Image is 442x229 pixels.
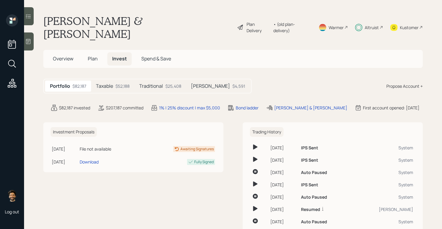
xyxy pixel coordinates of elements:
div: $207,187 committed [106,105,143,111]
span: Spend & Save [141,55,171,62]
h5: Portfolio [50,83,70,89]
div: Bond ladder [236,105,259,111]
div: $82,187 invested [59,105,90,111]
h5: [PERSON_NAME] [191,83,230,89]
div: [PERSON_NAME] & [PERSON_NAME] [274,105,347,111]
div: [DATE] [270,182,296,188]
div: Propose Account + [386,83,423,89]
h6: Auto Paused [301,170,327,175]
h6: IPS Sent [301,145,318,151]
div: [DATE] [52,159,77,165]
div: System [353,145,413,151]
div: First account opened: [DATE] [363,105,419,111]
div: [DATE] [270,169,296,176]
div: $25,408 [165,83,181,89]
div: [DATE] [270,206,296,212]
h6: IPS Sent [301,158,318,163]
div: System [353,182,413,188]
div: File not available [80,146,137,152]
div: Plan Delivery [247,21,270,34]
span: Invest [112,55,127,62]
div: Warmer [329,24,344,31]
span: Overview [53,55,73,62]
img: eric-schwartz-headshot.png [6,190,18,202]
div: System [353,218,413,225]
div: [DATE] [270,194,296,200]
h6: Auto Paused [301,219,327,224]
div: Log out [5,209,19,215]
div: Download [80,159,99,165]
h6: Resumed [301,207,320,212]
h6: Investment Proposals [51,127,97,137]
div: Kustomer [400,24,419,31]
div: $82,187 [72,83,86,89]
span: Plan [88,55,98,62]
div: • (old plan-delivery) [273,21,311,34]
div: [DATE] [270,157,296,163]
div: Awaiting Signatures [180,146,214,152]
div: 1% | 25% discount | max $5,000 [159,105,220,111]
div: System [353,169,413,176]
h6: Trading History [250,127,284,137]
div: System [353,194,413,200]
div: Fully Signed [194,159,214,165]
h6: Auto Paused [301,195,327,200]
h1: [PERSON_NAME] & [PERSON_NAME] [43,14,232,40]
h5: Taxable [96,83,113,89]
div: [DATE] [270,145,296,151]
div: Altruist [365,24,379,31]
div: System [353,157,413,163]
h5: Traditional [139,83,163,89]
div: [PERSON_NAME] [353,206,413,212]
div: [DATE] [52,146,77,152]
div: [DATE] [270,218,296,225]
div: $52,188 [115,83,130,89]
h6: IPS Sent [301,182,318,188]
div: $4,591 [232,83,245,89]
